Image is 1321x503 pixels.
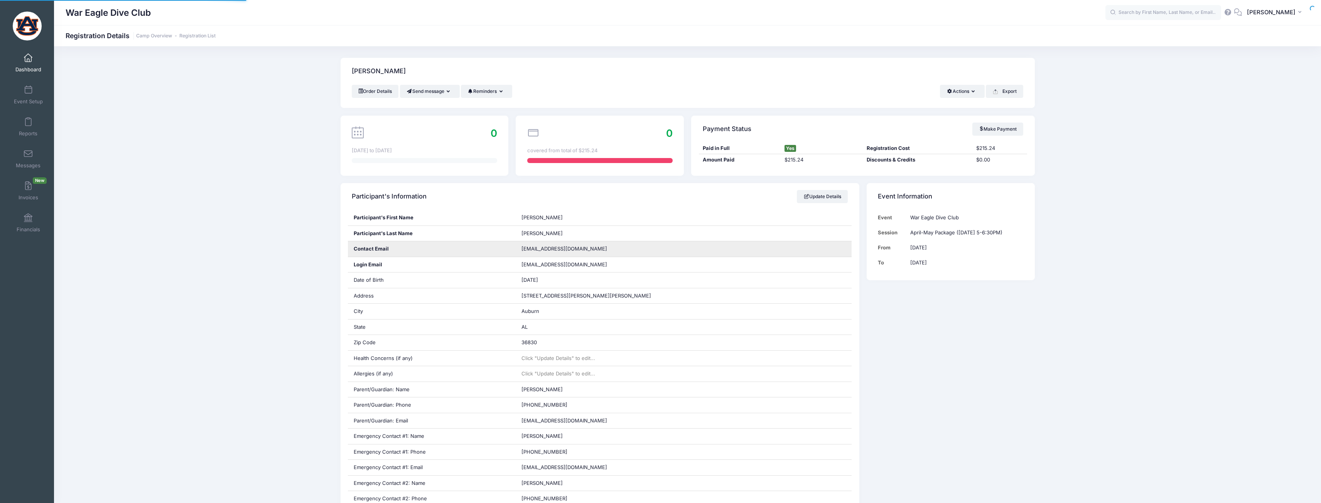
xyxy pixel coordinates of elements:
div: Emergency Contact #1: Email [348,460,516,475]
span: [STREET_ADDRESS][PERSON_NAME][PERSON_NAME] [521,293,651,299]
span: Click "Update Details" to edit... [521,355,595,361]
span: Auburn [521,308,539,314]
h1: Registration Details [66,32,216,40]
td: War Eagle Dive Club [906,210,1023,225]
span: Reports [19,130,37,137]
div: City [348,304,516,319]
div: Allergies (if any) [348,366,516,382]
div: Emergency Contact #1: Phone [348,444,516,460]
div: Participant's First Name [348,210,516,225]
span: [PERSON_NAME] [521,214,563,220]
div: Emergency Contact #2: Name [348,476,516,491]
span: 0 [491,127,497,139]
td: From [878,240,906,255]
span: [PERSON_NAME] [521,230,563,236]
h4: Participant's Information [352,186,427,208]
div: Parent/Guardian: Email [348,413,516,429]
div: Amount Paid [699,156,781,164]
button: Actions [940,85,984,98]
button: Reminders [461,85,512,98]
div: Registration Cost [863,145,972,152]
span: [PHONE_NUMBER] [521,495,567,501]
td: Event [878,210,906,225]
span: [PERSON_NAME] [521,386,563,392]
a: Camp Overview [136,33,172,39]
span: [DATE] [521,277,538,283]
span: [PERSON_NAME] [521,433,563,439]
td: To [878,255,906,270]
div: Zip Code [348,335,516,350]
span: Financials [17,226,40,233]
span: [PERSON_NAME] [521,480,563,486]
td: Session [878,225,906,240]
div: Parent/Guardian: Name [348,382,516,397]
div: [DATE] to [DATE] [352,147,497,155]
span: [PHONE_NUMBER] [521,402,567,408]
div: Login Email [348,257,516,273]
a: Order Details [352,85,399,98]
button: [PERSON_NAME] [1242,4,1309,22]
span: 0 [666,127,673,139]
div: Paid in Full [699,145,781,152]
div: Date of Birth [348,273,516,288]
div: covered from total of $215.24 [527,147,673,155]
span: New [33,177,47,184]
div: State [348,320,516,335]
span: Dashboard [15,66,41,73]
img: War Eagle Dive Club [13,12,42,40]
div: Discounts & Credits [863,156,972,164]
a: Update Details [797,190,848,203]
div: $215.24 [972,145,1027,152]
td: [DATE] [906,255,1023,270]
h1: War Eagle Dive Club [66,4,151,22]
button: Send message [400,85,460,98]
span: [PERSON_NAME] [1247,8,1296,17]
div: $215.24 [781,156,863,164]
span: Click "Update Details" to edit... [521,370,595,377]
div: Health Concerns (if any) [348,351,516,366]
h4: Event Information [878,186,932,208]
a: InvoicesNew [10,177,47,204]
span: [EMAIL_ADDRESS][DOMAIN_NAME] [521,417,607,424]
span: Invoices [19,194,38,201]
a: Dashboard [10,49,47,76]
div: Address [348,288,516,304]
a: Make Payment [972,123,1024,136]
td: [DATE] [906,240,1023,255]
span: [EMAIL_ADDRESS][DOMAIN_NAME] [521,261,618,269]
span: [PHONE_NUMBER] [521,449,567,455]
input: Search by First Name, Last Name, or Email... [1105,5,1221,20]
div: Contact Email [348,241,516,257]
div: $0.00 [972,156,1027,164]
span: [EMAIL_ADDRESS][DOMAIN_NAME] [521,246,607,252]
button: Export [986,85,1023,98]
span: 36830 [521,339,537,345]
div: Emergency Contact #1: Name [348,429,516,444]
h4: Payment Status [703,118,751,140]
a: Reports [10,113,47,140]
span: Messages [16,162,40,169]
span: AL [521,324,528,330]
span: Yes [785,145,796,152]
a: Financials [10,209,47,236]
a: Messages [10,145,47,172]
td: April-May Package ([DATE] 5-6:30PM) [906,225,1023,240]
a: Event Setup [10,81,47,108]
a: Registration List [179,33,216,39]
h4: [PERSON_NAME] [352,61,406,82]
div: Parent/Guardian: Phone [348,397,516,413]
span: [EMAIL_ADDRESS][DOMAIN_NAME] [521,464,607,470]
div: Participant's Last Name [348,226,516,241]
span: Event Setup [14,98,43,105]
